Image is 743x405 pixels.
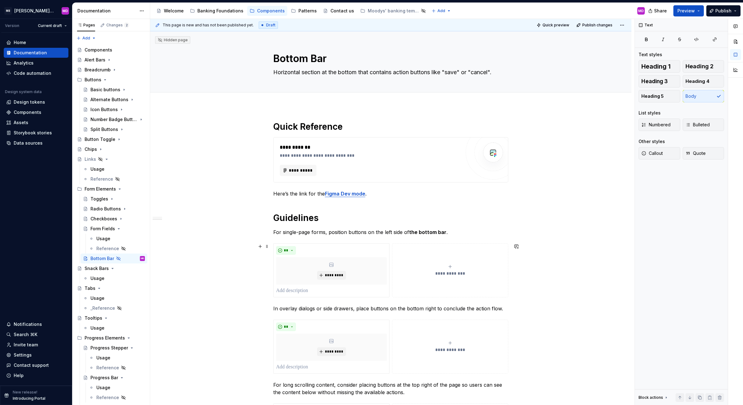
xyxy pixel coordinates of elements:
button: Heading 4 [683,75,724,88]
button: Contact support [4,360,68,370]
div: [PERSON_NAME] Banking Fusion Design System [14,8,54,14]
div: MD [638,8,644,13]
div: Components [257,8,285,14]
strong: Figma Dev mode [325,191,365,197]
a: Checkboxes [81,214,147,224]
a: Number Badge Buttons [81,115,147,124]
span: Heading 5 [641,93,664,99]
div: Pages [77,23,95,28]
span: Add [437,8,445,13]
a: Usage [81,273,147,283]
a: Bottom BarMD [81,254,147,263]
a: Snack Bars [75,263,147,273]
div: Invite team [14,342,38,348]
div: Hidden page [158,38,188,43]
button: Numbered [639,119,680,131]
div: Usage [96,355,110,361]
div: Basic buttons [90,87,120,93]
div: Buttons [85,77,101,83]
div: MD [62,8,68,13]
div: Progress Stepper [90,345,128,351]
a: Analytics [4,58,68,68]
div: Welcome [164,8,184,14]
a: Patterns [288,6,319,16]
a: Reference [86,244,147,254]
a: Design tokens [4,97,68,107]
div: Alert Bars [85,57,105,63]
div: Number Badge Buttons [90,116,137,123]
button: Share [645,5,671,16]
button: MB[PERSON_NAME] Banking Fusion Design SystemMD [1,4,71,17]
div: Home [14,39,26,46]
div: Icon Buttons [90,106,118,113]
a: Usage [81,164,147,174]
div: Other styles [639,138,665,145]
div: Banking Foundations [197,8,243,14]
button: Quick preview [535,21,572,29]
div: Usage [96,385,110,391]
p: Here’s the link for the . [273,190,508,197]
div: Components [85,47,112,53]
div: Usage [90,275,104,281]
span: Share [654,8,667,14]
div: Block actions [639,395,663,400]
div: Changes [106,23,129,28]
a: Assets [4,118,68,128]
a: Banking Foundations [187,6,246,16]
button: Callout [639,147,680,160]
div: Block actions [639,393,669,402]
div: Reference [90,176,113,182]
button: Quote [683,147,724,160]
a: Usage [81,323,147,333]
div: Documentation [77,8,136,14]
a: Code automation [4,68,68,78]
a: Settings [4,350,68,360]
a: Documentation [4,48,68,58]
p: For single-page forms, position buttons on the left side of . [273,228,508,236]
a: Welcome [154,6,186,16]
div: Assets [14,119,28,126]
a: Components [247,6,287,16]
div: Tabs [85,285,95,291]
div: Design system data [5,89,42,94]
div: Usage [90,325,104,331]
div: Usage [96,236,110,242]
h1: Quick Reference [273,121,508,132]
button: Current draft [35,21,70,30]
div: Toggles [90,196,108,202]
div: Usage [90,295,104,301]
div: Design tokens [14,99,45,105]
span: Preview [677,8,695,14]
span: Heading 2 [685,63,713,70]
a: Usage [81,293,147,303]
a: Progress Stepper [81,343,147,353]
div: Checkboxes [90,216,117,222]
span: Current draft [38,23,62,28]
div: Radio Buttons [90,206,121,212]
div: Breadcrumb [85,67,111,73]
span: Quick preview [542,23,569,28]
div: Contact support [14,362,49,368]
div: Notifications [14,321,42,327]
a: Links [75,154,147,164]
p: For long scrolling content, consider placing buttons at the top right of the page so users can se... [273,381,508,396]
div: Progress Elements [85,335,125,341]
span: 2 [124,23,129,28]
a: Button Toggle [75,134,147,144]
a: _Reference [81,303,147,313]
a: Storybook stories [4,128,68,138]
div: Components [14,109,41,115]
div: Moodys' banking template [368,8,419,14]
a: Icon Buttons [81,105,147,115]
span: Add [82,36,90,41]
div: Alternate Buttons [90,97,128,103]
div: Documentation [14,50,47,56]
a: Reference [81,174,147,184]
span: Heading 3 [641,78,668,84]
div: Data sources [14,140,43,146]
a: Form Fields [81,224,147,234]
button: Preview [673,5,704,16]
p: New release! [13,390,37,395]
div: Form Fields [90,226,115,232]
div: Settings [14,352,32,358]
